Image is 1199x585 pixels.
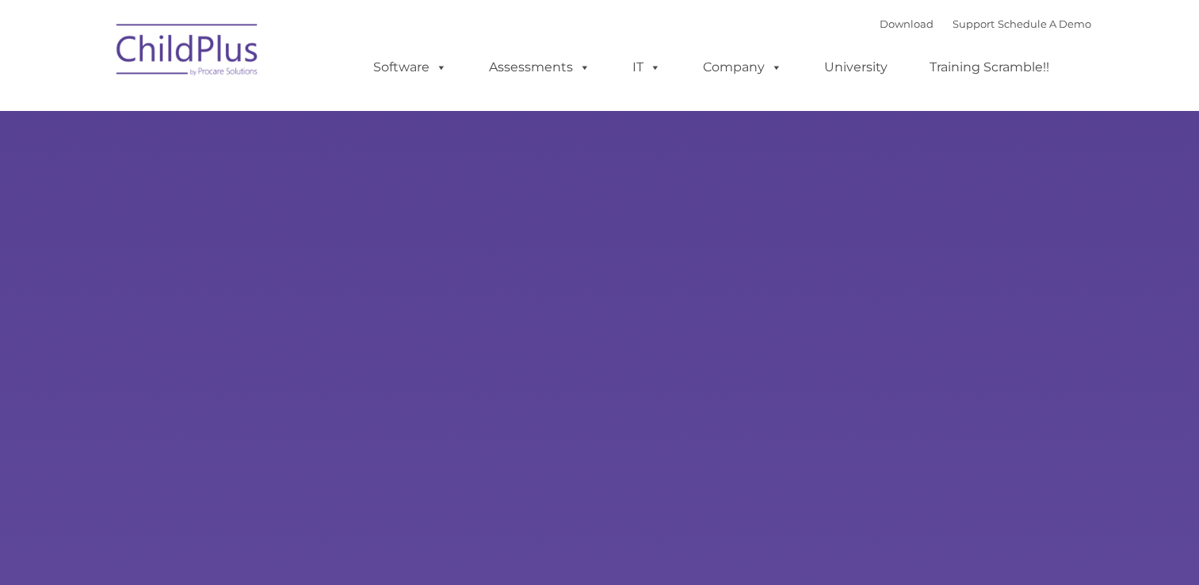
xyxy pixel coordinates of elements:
img: ChildPlus by Procare Solutions [109,13,267,92]
a: University [808,52,903,83]
a: Company [687,52,798,83]
font: | [880,17,1091,30]
a: Assessments [473,52,606,83]
a: Training Scramble!! [914,52,1065,83]
a: Software [357,52,463,83]
a: IT [617,52,677,83]
a: Schedule A Demo [998,17,1091,30]
a: Support [953,17,995,30]
a: Download [880,17,934,30]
